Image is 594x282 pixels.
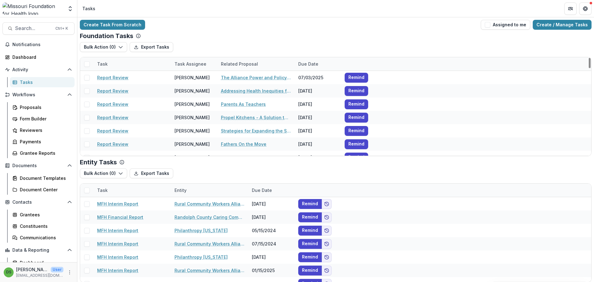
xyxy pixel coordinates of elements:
[20,104,70,111] div: Proposals
[174,88,210,94] div: [PERSON_NAME]
[217,57,295,71] div: Related Proposal
[171,184,248,197] div: Entity
[2,65,75,75] button: Open Activity
[2,52,75,62] a: Dashboard
[171,61,210,67] div: Task Assignee
[217,61,262,67] div: Related Proposal
[2,22,75,35] button: Search...
[298,266,322,275] button: Remind
[20,127,70,133] div: Reviewers
[12,67,65,72] span: Activity
[322,199,332,209] button: Add to friends
[171,57,217,71] div: Task Assignee
[298,252,322,262] button: Remind
[80,42,127,52] button: Bulk Action (0)
[248,210,295,224] div: [DATE]
[97,154,128,161] a: Report Review
[10,258,75,268] a: Dashboard
[295,124,341,137] div: [DATE]
[221,154,291,161] a: Rural Telemedicine Expansion and Support
[221,141,266,147] a: Fathers On the Move
[20,79,70,85] div: Tasks
[20,211,70,218] div: Grantees
[564,2,577,15] button: Partners
[16,273,63,278] p: [EMAIL_ADDRESS][DOMAIN_NAME]
[295,57,341,71] div: Due Date
[12,92,65,98] span: Workflows
[6,270,11,274] div: Deena Lauver Scotti
[295,151,341,164] div: [DATE]
[481,20,530,30] button: Assigned to me
[345,139,368,149] button: Remind
[248,224,295,237] div: 05/15/2024
[130,42,173,52] button: Export Tasks
[130,168,173,178] button: Export Tasks
[10,221,75,231] a: Constituents
[174,154,210,161] div: [PERSON_NAME]
[295,71,341,84] div: 07/03/2025
[345,126,368,136] button: Remind
[10,77,75,87] a: Tasks
[12,248,65,253] span: Data & Reporting
[20,175,70,181] div: Document Templates
[322,266,332,275] button: Add to friends
[20,186,70,193] div: Document Center
[97,114,128,121] a: Report Review
[345,86,368,96] button: Remind
[345,113,368,123] button: Remind
[298,212,322,222] button: Remind
[221,88,291,94] a: Addressing Health Inequities for Patients with Sickle Cell Disease by Providing Comprehensive Ser...
[248,184,295,197] div: Due Date
[93,184,171,197] div: Task
[97,101,128,107] a: Report Review
[174,101,210,107] div: [PERSON_NAME]
[15,25,52,31] span: Search...
[248,264,295,277] div: 01/15/2025
[20,150,70,156] div: Grantee Reports
[295,137,341,151] div: [DATE]
[248,197,295,210] div: [DATE]
[20,138,70,145] div: Payments
[533,20,592,30] a: Create / Manage Tasks
[322,212,332,222] button: Add to friends
[10,232,75,243] a: Communications
[174,241,244,247] a: Rural Community Workers Alliance
[97,254,138,260] a: MFH Interim Report
[93,61,111,67] div: Task
[2,245,75,255] button: Open Data & Reporting
[174,214,244,220] a: Randolph County Caring Community Inc
[579,2,592,15] button: Get Help
[97,128,128,134] a: Report Review
[295,84,341,98] div: [DATE]
[54,25,69,32] div: Ctrl + K
[221,74,291,81] a: The Alliance Power and Policy Action (PPAG)
[51,267,63,272] p: User
[97,201,138,207] a: MFH Interim Report
[93,57,171,71] div: Task
[248,250,295,264] div: [DATE]
[97,241,138,247] a: MFH Interim Report
[174,227,228,234] a: Philanthropy [US_STATE]
[10,114,75,124] a: Form Builder
[97,214,143,220] a: MFH Financial Report
[221,101,266,107] a: Parents As Teachers
[97,74,128,81] a: Report Review
[80,168,127,178] button: Bulk Action (0)
[295,111,341,124] div: [DATE]
[345,99,368,109] button: Remind
[12,163,65,168] span: Documents
[2,2,63,15] img: Missouri Foundation for Health logo
[221,128,291,134] a: Strategies for Expanding the SLPS Healthy Schools Movement
[20,259,70,266] div: Dashboard
[66,2,75,15] button: Open entity switcher
[97,227,138,234] a: MFH Interim Report
[322,252,332,262] button: Add to friends
[295,61,322,67] div: Due Date
[298,239,322,249] button: Remind
[10,125,75,135] a: Reviewers
[97,141,128,147] a: Report Review
[322,226,332,236] button: Add to friends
